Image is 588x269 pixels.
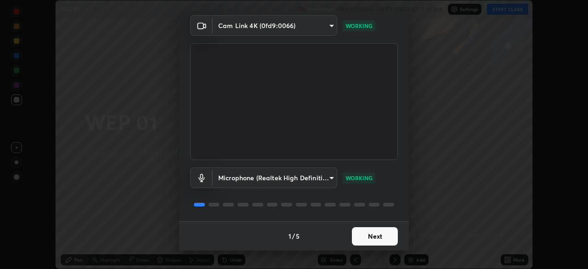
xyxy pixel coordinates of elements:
p: WORKING [345,22,373,30]
div: Cam Link 4K (0fd9:0066) [213,167,337,188]
h4: / [292,231,295,241]
h4: 5 [296,231,300,241]
h4: 1 [288,231,291,241]
p: WORKING [345,174,373,182]
button: Next [352,227,398,246]
div: Cam Link 4K (0fd9:0066) [213,15,337,36]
